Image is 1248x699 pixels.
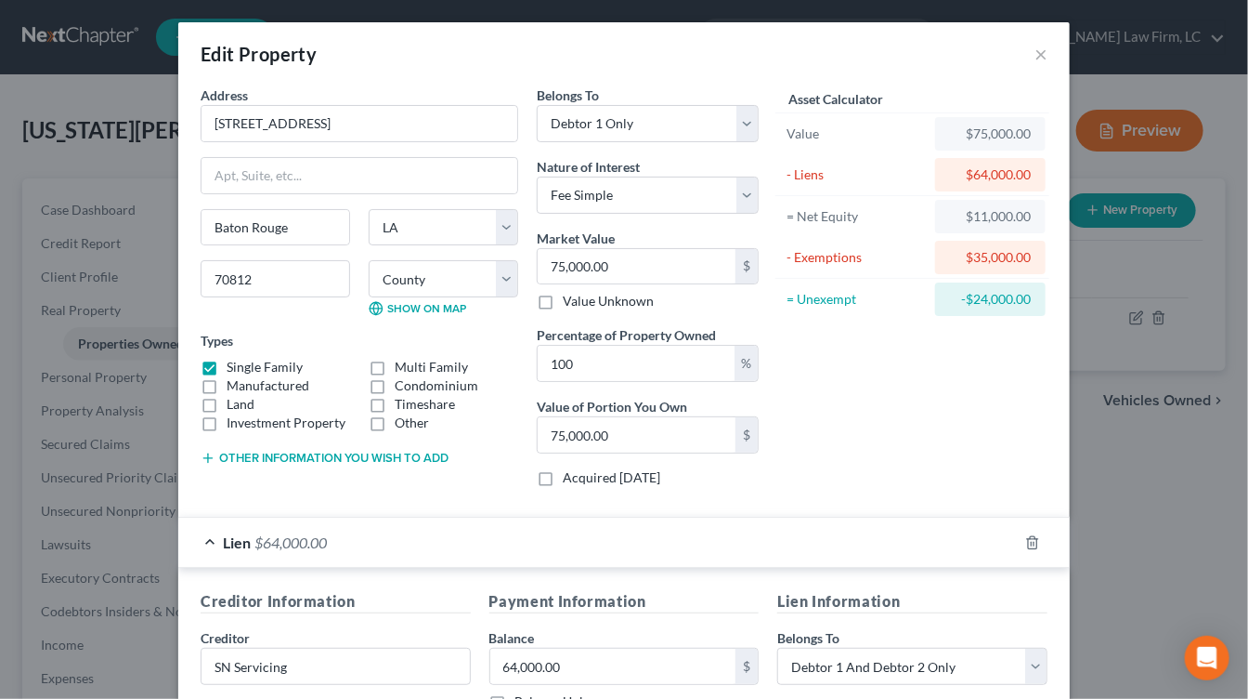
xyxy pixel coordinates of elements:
[227,395,254,414] label: Land
[489,590,760,613] h5: Payment Information
[201,331,233,350] label: Types
[254,534,327,551] span: $64,000.00
[537,157,640,177] label: Nature of Interest
[201,158,517,193] input: Apt, Suite, etc...
[490,649,736,684] input: 0.00
[201,260,350,297] input: Enter zip...
[735,649,758,684] div: $
[950,290,1031,309] div: -$24,000.00
[786,125,927,143] div: Value
[537,87,599,103] span: Belongs To
[537,397,687,416] label: Value of Portion You Own
[563,468,660,487] label: Acquired [DATE]
[786,165,927,184] div: - Liens
[223,534,251,551] span: Lien
[201,41,317,67] div: Edit Property
[538,346,734,381] input: 0.00
[786,290,927,309] div: = Unexempt
[201,630,250,646] span: Creditor
[395,358,468,376] label: Multi Family
[201,648,471,685] input: Search creditor by name...
[227,414,345,432] label: Investment Property
[950,248,1031,267] div: $35,000.00
[201,451,448,466] button: Other information you wish to add
[537,229,615,248] label: Market Value
[1034,43,1047,65] button: ×
[563,292,654,310] label: Value Unknown
[395,414,429,432] label: Other
[950,125,1031,143] div: $75,000.00
[734,346,758,381] div: %
[786,207,927,226] div: = Net Equity
[1185,636,1229,680] div: Open Intercom Messenger
[950,207,1031,226] div: $11,000.00
[735,417,758,453] div: $
[489,628,535,648] label: Balance
[227,358,303,376] label: Single Family
[538,249,735,284] input: 0.00
[950,165,1031,184] div: $64,000.00
[227,376,309,395] label: Manufactured
[395,376,478,395] label: Condominium
[395,395,455,414] label: Timeshare
[786,248,927,267] div: - Exemptions
[777,630,839,646] span: Belongs To
[537,325,716,345] label: Percentage of Property Owned
[735,249,758,284] div: $
[201,87,248,103] span: Address
[201,210,349,245] input: Enter city...
[538,417,735,453] input: 0.00
[369,301,466,316] a: Show on Map
[201,590,471,613] h5: Creditor Information
[201,106,517,141] input: Enter address...
[788,89,883,109] label: Asset Calculator
[777,590,1047,613] h5: Lien Information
